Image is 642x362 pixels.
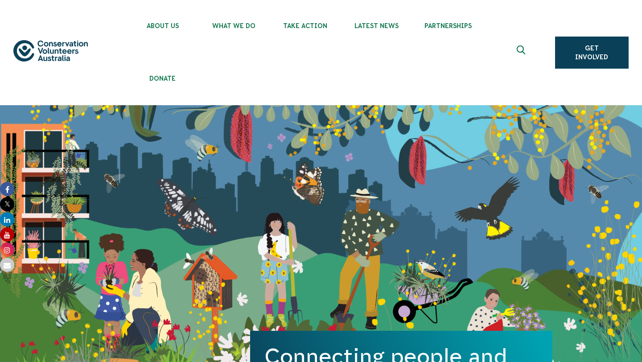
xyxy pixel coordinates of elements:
[127,75,198,82] span: Donate
[13,40,88,62] img: logo.svg
[127,22,198,29] span: About Us
[198,22,270,29] span: What We Do
[511,42,533,63] button: Expand search box Close search box
[341,22,412,29] span: Latest News
[412,22,484,29] span: Partnerships
[555,37,629,69] a: Get Involved
[516,45,527,60] span: Expand search box
[270,22,341,29] span: Take Action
